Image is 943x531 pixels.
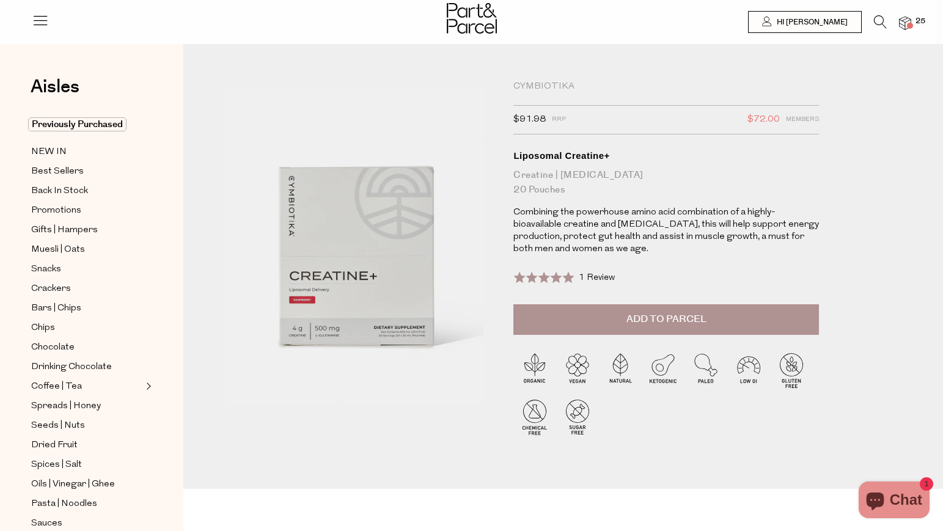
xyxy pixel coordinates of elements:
div: Creatine | [MEDICAL_DATA] 20 Pouches [513,168,819,197]
span: Seeds | Nuts [31,419,85,433]
img: P_P-ICONS-Live_Bec_V11_Gluten_Free.svg [770,349,813,392]
a: Bars | Chips [31,301,142,316]
a: Dried Fruit [31,438,142,453]
span: 25 [912,16,928,27]
p: Combining the powerhouse amino acid combination of a highly-bioavailable creatine and [MEDICAL_DA... [513,207,819,255]
span: Chips [31,321,55,335]
span: Hi [PERSON_NAME] [774,17,848,27]
span: Sauces [31,516,62,531]
span: Coffee | Tea [31,379,82,394]
img: Liposomal Creatine+ [220,81,495,405]
span: Spreads | Honey [31,399,101,414]
span: Muesli | Oats [31,243,85,257]
img: P_P-ICONS-Live_Bec_V11_Vegan.svg [556,349,599,392]
span: Dried Fruit [31,438,78,453]
img: P_P-ICONS-Live_Bec_V11_Low_Gi.svg [727,349,770,392]
a: Chips [31,320,142,335]
img: P_P-ICONS-Live_Bec_V11_Ketogenic.svg [642,349,684,392]
a: Hi [PERSON_NAME] [748,11,862,33]
span: Spices | Salt [31,458,82,472]
span: RRP [552,112,566,128]
a: Snacks [31,262,142,277]
span: $72.00 [747,112,780,128]
span: Chocolate [31,340,75,355]
a: Pasta | Noodles [31,496,142,511]
a: Spices | Salt [31,457,142,472]
span: Snacks [31,262,61,277]
button: Expand/Collapse Coffee | Tea [143,379,152,394]
img: P_P-ICONS-Live_Bec_V11_Paleo.svg [684,349,727,392]
span: Back In Stock [31,184,88,199]
span: 1 Review [579,273,615,282]
span: Previously Purchased [28,117,127,131]
a: Coffee | Tea [31,379,142,394]
a: NEW IN [31,144,142,159]
button: Add to Parcel [513,304,819,335]
a: Sauces [31,516,142,531]
div: Liposomal Creatine+ [513,150,819,162]
span: NEW IN [31,145,67,159]
span: Promotions [31,203,81,218]
a: Gifts | Hampers [31,222,142,238]
a: Previously Purchased [31,117,142,132]
span: Crackers [31,282,71,296]
a: Chocolate [31,340,142,355]
a: Muesli | Oats [31,242,142,257]
img: P_P-ICONS-Live_Bec_V11_Natural.svg [599,349,642,392]
img: P_P-ICONS-Live_Bec_V11_Chemical_Free.svg [513,395,556,438]
a: Promotions [31,203,142,218]
img: Part&Parcel [447,3,497,34]
a: Crackers [31,281,142,296]
span: Gifts | Hampers [31,223,98,238]
span: $91.98 [513,112,546,128]
span: Pasta | Noodles [31,497,97,511]
img: P_P-ICONS-Live_Bec_V11_Sugar_Free.svg [556,395,599,438]
a: Aisles [31,78,79,108]
span: Bars | Chips [31,301,81,316]
span: Drinking Chocolate [31,360,112,375]
span: Best Sellers [31,164,84,179]
img: P_P-ICONS-Live_Bec_V11_Organic.svg [513,349,556,392]
a: Spreads | Honey [31,398,142,414]
span: Members [786,112,819,128]
a: Best Sellers [31,164,142,179]
inbox-online-store-chat: Shopify online store chat [855,482,933,521]
a: Drinking Chocolate [31,359,142,375]
div: Cymbiotika [513,81,819,93]
a: Seeds | Nuts [31,418,142,433]
span: Aisles [31,73,79,100]
span: Add to Parcel [626,312,706,326]
a: 25 [899,16,911,29]
a: Back In Stock [31,183,142,199]
span: Oils | Vinegar | Ghee [31,477,115,492]
a: Oils | Vinegar | Ghee [31,477,142,492]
